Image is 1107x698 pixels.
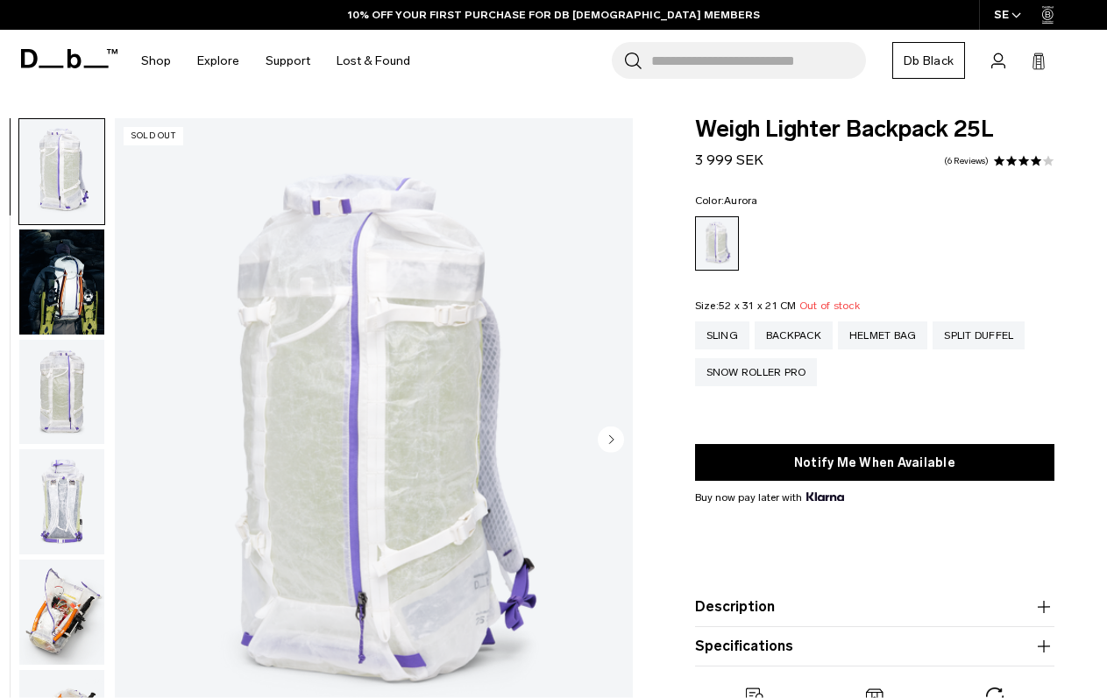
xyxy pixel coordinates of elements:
button: Description [695,596,1054,617]
a: Shop [141,30,171,92]
nav: Main Navigation [128,30,423,92]
button: Weigh_Lighter_Backpack_25L_2.png [18,339,105,446]
a: Helmet Bag [838,321,928,349]
a: Split Duffel [933,321,1025,349]
legend: Color: [695,195,758,206]
button: Notify Me When Available [695,444,1054,481]
button: Weigh_Lighter_Backpack_25L_1.png [18,118,105,225]
a: 10% OFF YOUR FIRST PURCHASE FOR DB [DEMOGRAPHIC_DATA] MEMBERS [348,7,760,23]
button: Specifications [695,636,1054,657]
img: {"height" => 20, "alt" => "Klarna"} [806,492,844,501]
a: Support [266,30,310,92]
a: Explore [197,30,239,92]
button: Next slide [598,427,624,456]
a: Sling [695,321,749,349]
a: Aurora [695,216,739,271]
a: 6 reviews [944,157,989,166]
button: Weigh_Lighter_Backpack_25L_3.png [18,448,105,555]
p: Sold Out [124,127,183,145]
img: Weigh_Lighter_Backpack_25L_4.png [19,560,104,665]
span: Buy now pay later with [695,490,844,505]
span: Aurora [724,194,758,207]
img: Weigh_Lighter_Backpack_25L_1.png [19,119,104,224]
span: Weigh Lighter Backpack 25L [695,118,1054,141]
a: Lost & Found [337,30,410,92]
span: 52 x 31 x 21 CM [719,300,797,312]
img: Weigh_Lighter_Backpack_25L_Lifestyle_new.png [19,229,104,335]
a: Backpack [755,321,833,349]
span: Out of stock [799,300,860,312]
a: Db Black [892,42,965,79]
img: Weigh_Lighter_Backpack_25L_2.png [19,340,104,445]
button: Weigh_Lighter_Backpack_25L_Lifestyle_new.png [18,229,105,335]
span: 3 999 SEK [695,152,763,168]
legend: Size: [695,300,860,311]
a: Snow Roller Pro [695,358,818,386]
button: Weigh_Lighter_Backpack_25L_4.png [18,559,105,666]
img: Weigh_Lighter_Backpack_25L_3.png [19,449,104,554]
